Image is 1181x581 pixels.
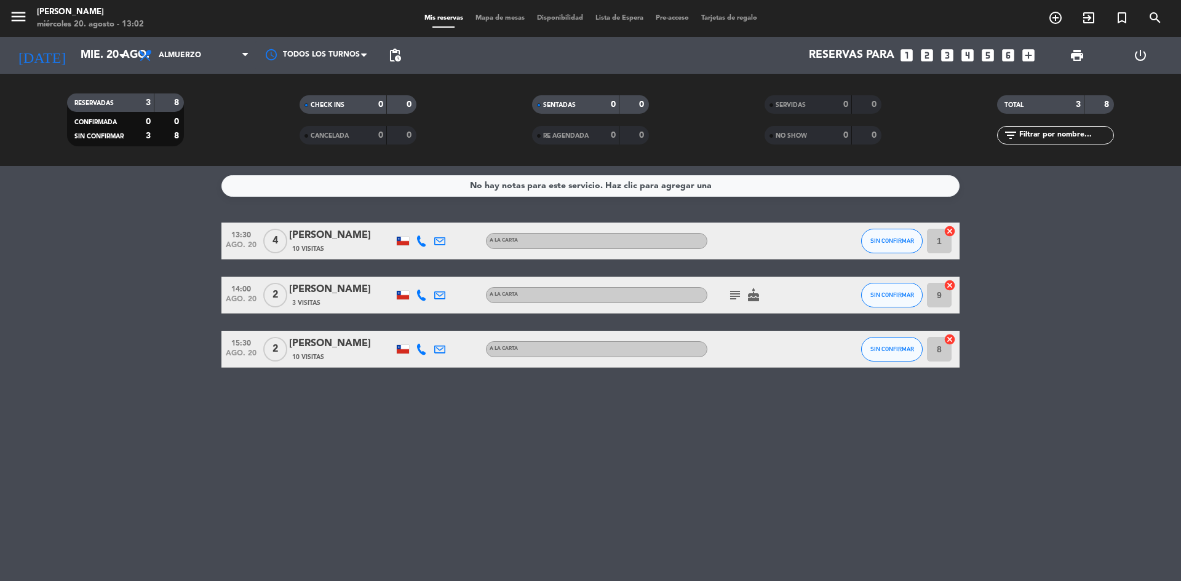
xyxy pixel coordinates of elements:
[1003,128,1018,143] i: filter_list
[531,15,589,22] span: Disponibilidad
[861,283,923,307] button: SIN CONFIRMAR
[9,42,74,69] i: [DATE]
[1018,128,1113,142] input: Filtrar por nombre...
[114,48,129,63] i: arrow_drop_down
[74,133,124,140] span: SIN CONFIRMAR
[226,281,256,295] span: 14:00
[589,15,650,22] span: Lista de Espera
[650,15,695,22] span: Pre-acceso
[311,102,344,108] span: CHECK INS
[292,244,324,254] span: 10 Visitas
[74,100,114,106] span: RESERVADAS
[870,346,914,352] span: SIN CONFIRMAR
[226,349,256,363] span: ago. 20
[611,131,616,140] strong: 0
[1115,10,1129,25] i: turned_in_not
[1133,48,1148,63] i: power_settings_new
[292,352,324,362] span: 10 Visitas
[418,15,469,22] span: Mis reservas
[1070,48,1084,63] span: print
[159,51,201,60] span: Almuerzo
[639,100,646,109] strong: 0
[37,18,144,31] div: miércoles 20. agosto - 13:02
[960,47,976,63] i: looks_4
[944,333,956,346] i: cancel
[37,6,144,18] div: [PERSON_NAME]
[226,241,256,255] span: ago. 20
[543,102,576,108] span: SENTADAS
[292,298,320,308] span: 3 Visitas
[311,133,349,139] span: CANCELADA
[289,336,394,352] div: [PERSON_NAME]
[639,131,646,140] strong: 0
[1020,47,1036,63] i: add_box
[872,131,879,140] strong: 0
[776,102,806,108] span: SERVIDAS
[289,227,394,243] div: [PERSON_NAME]
[9,7,28,26] i: menu
[843,100,848,109] strong: 0
[899,47,915,63] i: looks_one
[1048,10,1063,25] i: add_circle_outline
[263,283,287,307] span: 2
[695,15,763,22] span: Tarjetas de regalo
[944,279,956,291] i: cancel
[388,48,402,63] span: pending_actions
[870,237,914,244] span: SIN CONFIRMAR
[407,100,414,109] strong: 0
[870,291,914,298] span: SIN CONFIRMAR
[939,47,955,63] i: looks_3
[944,225,956,237] i: cancel
[378,100,383,109] strong: 0
[728,288,742,302] i: subject
[1081,10,1096,25] i: exit_to_app
[9,7,28,30] button: menu
[146,98,151,107] strong: 3
[174,117,181,126] strong: 0
[146,132,151,140] strong: 3
[378,131,383,140] strong: 0
[980,47,996,63] i: looks_5
[289,282,394,298] div: [PERSON_NAME]
[861,229,923,253] button: SIN CONFIRMAR
[543,133,589,139] span: RE AGENDADA
[490,346,518,351] span: A LA CARTA
[1104,100,1111,109] strong: 8
[74,119,117,125] span: CONFIRMADA
[263,337,287,362] span: 2
[809,49,894,61] span: Reservas para
[490,292,518,297] span: A LA CARTA
[776,133,807,139] span: NO SHOW
[746,288,761,302] i: cake
[226,335,256,349] span: 15:30
[263,229,287,253] span: 4
[226,295,256,309] span: ago. 20
[469,15,531,22] span: Mapa de mesas
[1004,102,1024,108] span: TOTAL
[872,100,879,109] strong: 0
[611,100,616,109] strong: 0
[407,131,414,140] strong: 0
[490,238,518,243] span: A LA CARTA
[1108,37,1172,74] div: LOG OUT
[1000,47,1016,63] i: looks_6
[146,117,151,126] strong: 0
[174,98,181,107] strong: 8
[226,227,256,241] span: 13:30
[919,47,935,63] i: looks_two
[470,179,712,193] div: No hay notas para este servicio. Haz clic para agregar una
[1148,10,1163,25] i: search
[174,132,181,140] strong: 8
[1076,100,1081,109] strong: 3
[843,131,848,140] strong: 0
[861,337,923,362] button: SIN CONFIRMAR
